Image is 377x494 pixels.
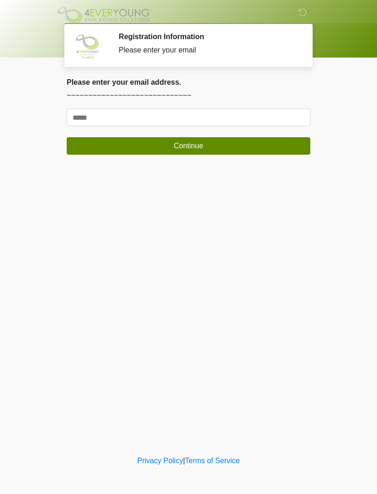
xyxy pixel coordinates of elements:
div: Please enter your email [119,45,297,56]
h2: Registration Information [119,32,297,41]
a: Terms of Service [185,457,240,465]
a: Privacy Policy [137,457,183,465]
a: | [183,457,185,465]
h2: Please enter your email address. [67,78,310,87]
button: Continue [67,137,310,155]
img: 4Ever Young Frankfort Logo [57,7,151,23]
p: ~~~~~~~~~~~~~~~~~~~~~~~~~~~~~ [67,90,310,101]
img: Agent Avatar [74,32,101,60]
